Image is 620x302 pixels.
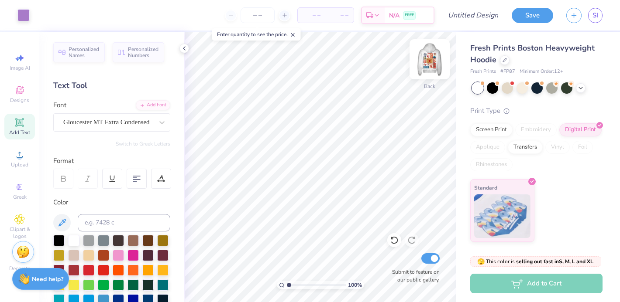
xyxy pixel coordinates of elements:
[128,46,159,58] span: Personalized Numbers
[545,141,570,154] div: Vinyl
[69,46,100,58] span: Personalized Names
[212,28,301,41] div: Enter quantity to see the price.
[136,100,170,110] div: Add Font
[32,275,63,283] strong: Need help?
[500,68,515,75] span: # FP87
[116,140,170,147] button: Switch to Greek Letters
[559,123,602,136] div: Digital Print
[520,68,563,75] span: Minimum Order: 12 +
[441,7,505,24] input: Untitled Design
[508,141,543,154] div: Transfers
[13,193,27,200] span: Greek
[470,68,496,75] span: Fresh Prints
[78,214,170,231] input: e.g. 7428 c
[470,141,505,154] div: Applique
[10,97,29,104] span: Designs
[412,42,447,77] img: Back
[53,80,170,92] div: Text Tool
[405,12,414,18] span: FREE
[470,106,603,116] div: Print Type
[470,158,513,171] div: Rhinestones
[515,123,557,136] div: Embroidery
[9,265,30,272] span: Decorate
[477,258,595,265] span: This color is .
[53,156,171,166] div: Format
[474,183,497,192] span: Standard
[4,226,35,240] span: Clipart & logos
[592,10,598,20] span: SI
[9,129,30,136] span: Add Text
[470,123,513,136] div: Screen Print
[53,197,170,207] div: Color
[11,161,28,168] span: Upload
[53,100,66,110] label: Font
[348,281,362,289] span: 100 %
[588,8,603,23] a: SI
[572,141,593,154] div: Foil
[474,194,530,238] img: Standard
[389,11,400,20] span: N/A
[331,11,348,20] span: – –
[470,43,595,65] span: Fresh Prints Boston Heavyweight Hoodie
[512,8,553,23] button: Save
[516,258,593,265] strong: selling out fast in S, M, L and XL
[10,64,30,71] span: Image AI
[387,268,440,284] label: Submit to feature on our public gallery.
[241,7,275,23] input: – –
[424,82,435,90] div: Back
[477,258,485,266] span: 🫣
[303,11,320,20] span: – –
